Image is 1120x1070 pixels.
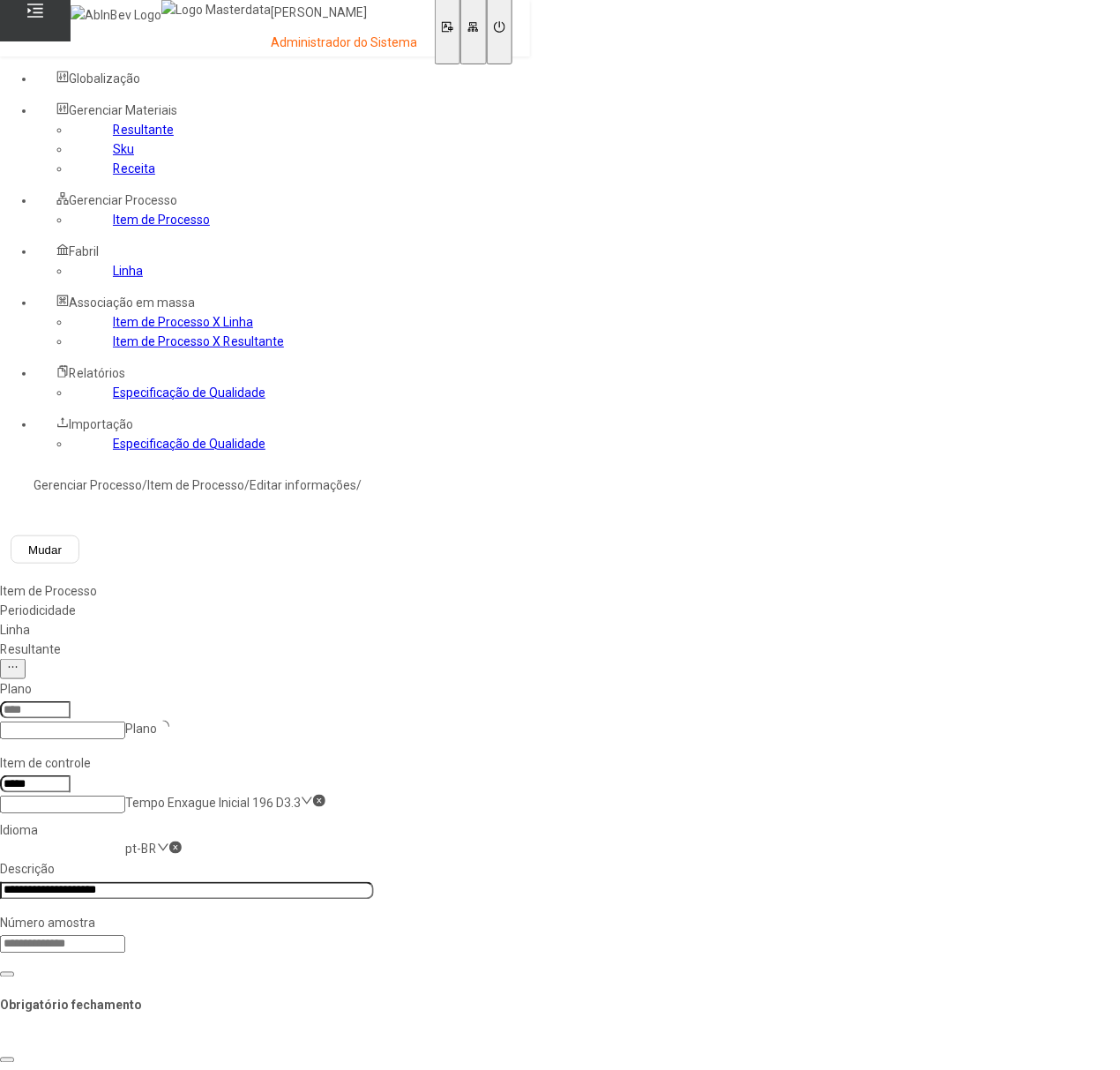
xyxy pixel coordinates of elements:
[69,193,177,207] span: Gerenciar Processo
[69,244,99,258] span: Fabril
[113,142,134,156] a: Sku
[69,71,140,86] span: Globalização
[113,213,210,227] a: Item de Processo
[113,334,284,348] a: Item de Processo X Resultante
[250,478,356,492] a: Editar informações
[244,478,250,492] nz-breadcrumb-separator: /
[11,535,79,564] button: Mudar
[125,722,157,736] nz-select-placeholder: Plano
[113,161,155,176] a: Receita
[69,417,133,431] span: Importação
[113,123,174,137] a: Resultante
[147,478,244,492] a: Item de Processo
[271,34,417,52] p: Administrador do Sistema
[69,296,195,310] span: Associação em massa
[113,437,265,451] a: Especificação de Qualidade
[125,796,301,810] nz-select-item: Tempo Enxague Inicial 196 D3.3
[142,478,147,492] nz-breadcrumb-separator: /
[28,543,62,557] span: Mudar
[69,103,177,117] span: Gerenciar Materiais
[125,842,157,857] nz-select-item: pt-BR
[71,5,161,25] img: AbInBev Logo
[356,478,362,492] nz-breadcrumb-separator: /
[271,4,417,22] p: [PERSON_NAME]
[69,366,125,380] span: Relatórios
[113,264,143,278] a: Linha
[113,385,265,400] a: Especificação de Qualidade
[34,478,142,492] a: Gerenciar Processo
[113,315,253,329] a: Item de Processo X Linha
